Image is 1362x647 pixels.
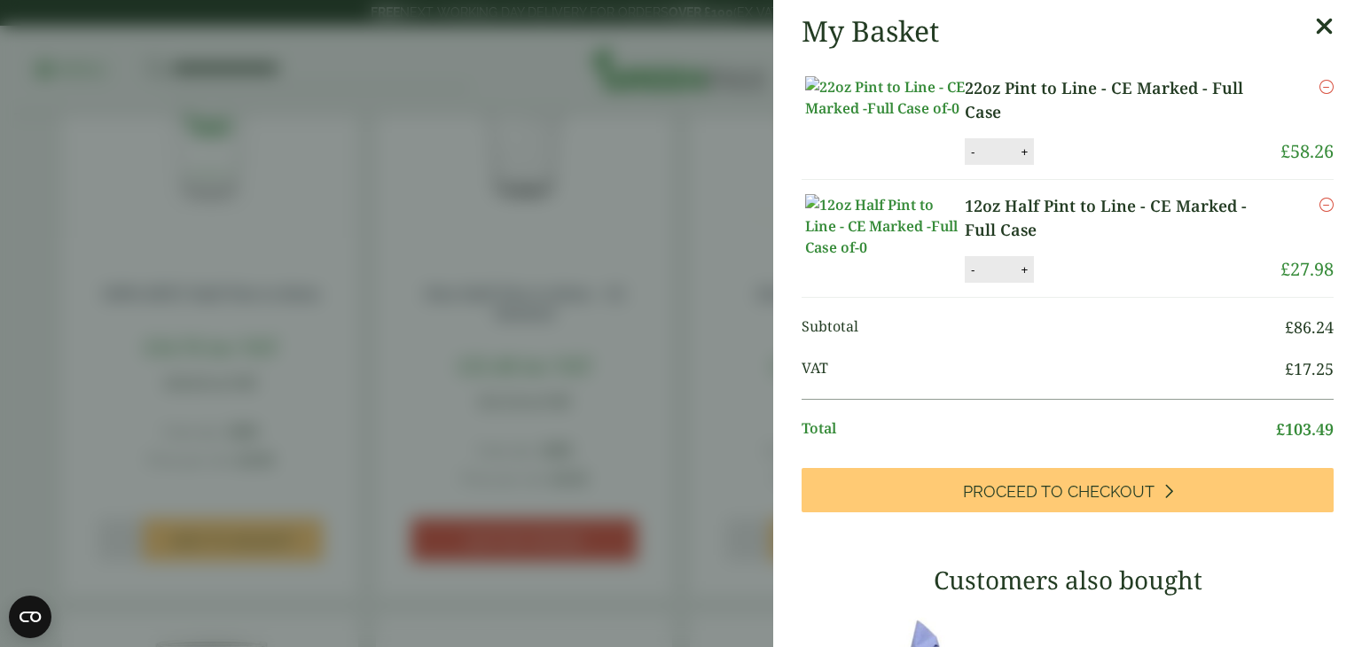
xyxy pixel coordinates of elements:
button: + [1015,144,1033,160]
bdi: 86.24 [1285,316,1334,338]
span: £ [1280,257,1290,281]
a: Remove this item [1319,194,1334,215]
a: Remove this item [1319,76,1334,97]
span: £ [1276,418,1285,440]
a: 22oz Pint to Line - CE Marked - Full Case [965,76,1280,124]
h2: My Basket [802,14,939,48]
span: £ [1285,358,1294,379]
bdi: 27.98 [1280,257,1334,281]
span: Proceed to Checkout [963,482,1155,502]
button: - [966,144,980,160]
bdi: 58.26 [1280,139,1334,163]
button: + [1015,262,1033,277]
a: 12oz Half Pint to Line - CE Marked - Full Case [965,194,1280,242]
span: Total [802,417,1276,441]
span: Subtotal [802,316,1285,339]
span: £ [1280,139,1290,163]
bdi: 103.49 [1276,418,1334,440]
span: VAT [802,357,1285,381]
button: - [966,262,980,277]
span: £ [1285,316,1294,338]
bdi: 17.25 [1285,358,1334,379]
h3: Customers also bought [802,565,1334,596]
a: Proceed to Checkout [802,468,1334,512]
img: 12oz Half Pint to Line - CE Marked -Full Case of-0 [805,194,965,258]
button: Open CMP widget [9,596,51,638]
img: 22oz Pint to Line - CE Marked -Full Case of-0 [805,76,965,119]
